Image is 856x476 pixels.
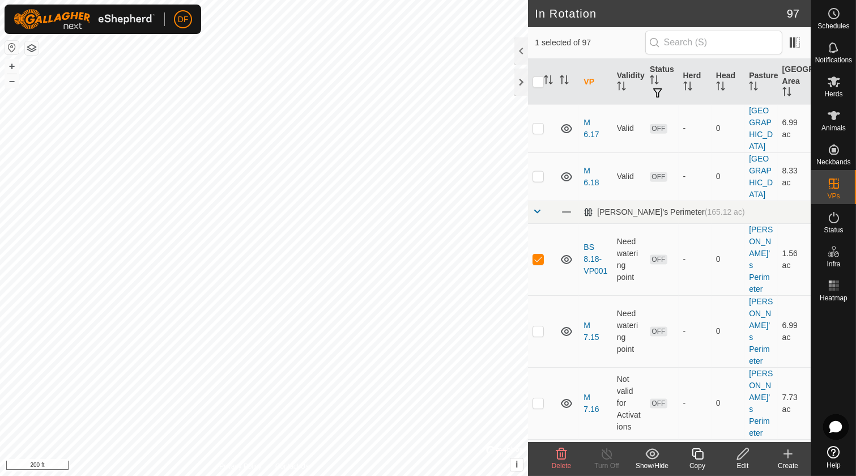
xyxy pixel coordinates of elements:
td: 0 [712,152,744,201]
p-sorticon: Activate to sort [782,89,791,98]
a: Privacy Policy [219,461,262,471]
span: Status [824,227,843,233]
th: Head [712,59,744,105]
p-sorticon: Activate to sort [749,83,758,92]
p-sorticon: Activate to sort [650,77,659,86]
td: Valid [612,104,645,152]
button: Reset Map [5,41,19,54]
span: 97 [787,5,799,22]
span: (165.12 ac) [705,207,745,216]
th: Herd [679,59,712,105]
span: Schedules [817,23,849,29]
td: 6.99 ac [778,295,811,367]
span: i [516,460,518,469]
a: [PERSON_NAME]'s Perimeter [749,297,773,365]
span: OFF [650,124,667,134]
span: 1 selected of 97 [535,37,645,49]
div: - [683,171,707,182]
p-sorticon: Activate to sort [617,83,626,92]
span: Delete [552,462,572,470]
div: Show/Hide [629,461,675,471]
div: [PERSON_NAME]'s Perimeter [584,207,744,217]
p-sorticon: Activate to sort [544,77,553,86]
a: [GEOGRAPHIC_DATA] [749,154,773,199]
span: OFF [650,172,667,182]
a: BS 8.18-VP001 [584,243,607,275]
h2: In Rotation [535,7,786,20]
p-sorticon: Activate to sort [560,77,569,86]
td: 7.73 ac [778,367,811,439]
div: - [683,253,707,265]
a: M 7.16 [584,393,599,414]
span: OFF [650,255,667,265]
td: Valid [612,152,645,201]
span: VPs [827,193,840,199]
a: Help [811,441,856,473]
span: OFF [650,327,667,337]
div: Create [765,461,811,471]
td: Need watering point [612,223,645,295]
div: - [683,397,707,409]
span: Notifications [815,57,852,63]
th: Pasture [744,59,777,105]
a: [PERSON_NAME]'s Perimeter [749,369,773,437]
a: M 6.18 [584,166,599,187]
img: Gallagher Logo [14,9,155,29]
span: Animals [821,125,846,131]
span: Infra [827,261,840,267]
button: + [5,59,19,73]
span: OFF [650,399,667,409]
td: 0 [712,223,744,295]
button: Map Layers [25,41,39,55]
td: 0 [712,295,744,367]
div: Turn Off [584,461,629,471]
button: i [510,458,523,471]
a: M 7.15 [584,321,599,342]
span: Neckbands [816,159,850,165]
td: 8.33 ac [778,152,811,201]
a: M 6.17 [584,118,599,139]
td: 1.56 ac [778,223,811,295]
div: Copy [675,461,720,471]
p-sorticon: Activate to sort [683,83,692,92]
p-sorticon: Activate to sort [716,83,725,92]
div: Edit [720,461,765,471]
th: VP [579,59,612,105]
td: 0 [712,104,744,152]
th: Validity [612,59,645,105]
a: Contact Us [275,461,309,471]
button: – [5,74,19,88]
div: - [683,122,707,134]
th: [GEOGRAPHIC_DATA] Area [778,59,811,105]
span: Help [827,462,841,469]
th: Status [645,59,678,105]
td: 6.99 ac [778,104,811,152]
span: Herds [824,91,842,97]
span: Heatmap [820,295,848,301]
a: [GEOGRAPHIC_DATA] [749,106,773,151]
span: DF [178,14,189,25]
td: Not valid for Activations [612,367,645,439]
td: 0 [712,367,744,439]
a: [PERSON_NAME]'s Perimeter [749,225,773,294]
td: Need watering point [612,295,645,367]
div: - [683,325,707,337]
input: Search (S) [645,31,782,54]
